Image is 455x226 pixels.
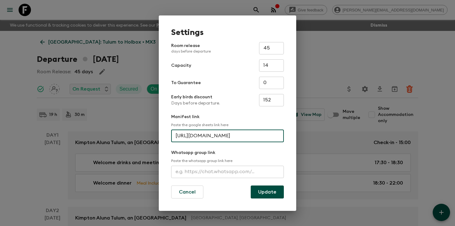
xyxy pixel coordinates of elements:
input: e.g. 30 [259,42,284,54]
p: Whatsapp group link [171,150,284,156]
button: Cancel [171,185,203,198]
p: Days before departure. [171,100,220,106]
input: e.g. 4 [259,77,284,89]
button: Update [251,185,284,198]
p: Paste the whatsapp group link here [171,158,284,163]
h1: Settings [171,28,284,37]
p: Early birds discount [171,94,220,100]
input: e.g. 180 [259,94,284,106]
input: e.g. https://chat.whatsapp.com/... [171,166,284,178]
p: days before departure [171,49,211,54]
p: To Guarantee [171,80,201,86]
p: Manifest link [171,114,284,120]
p: Capacity [171,62,191,69]
input: e.g. 14 [259,59,284,72]
p: Paste the google sheets link here [171,122,284,127]
p: Room release [171,43,211,54]
input: e.g. https://docs.google.com/spreadsheets/d/1P7Zz9v8J0vXy1Q/edit#gid=0 [171,130,284,142]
